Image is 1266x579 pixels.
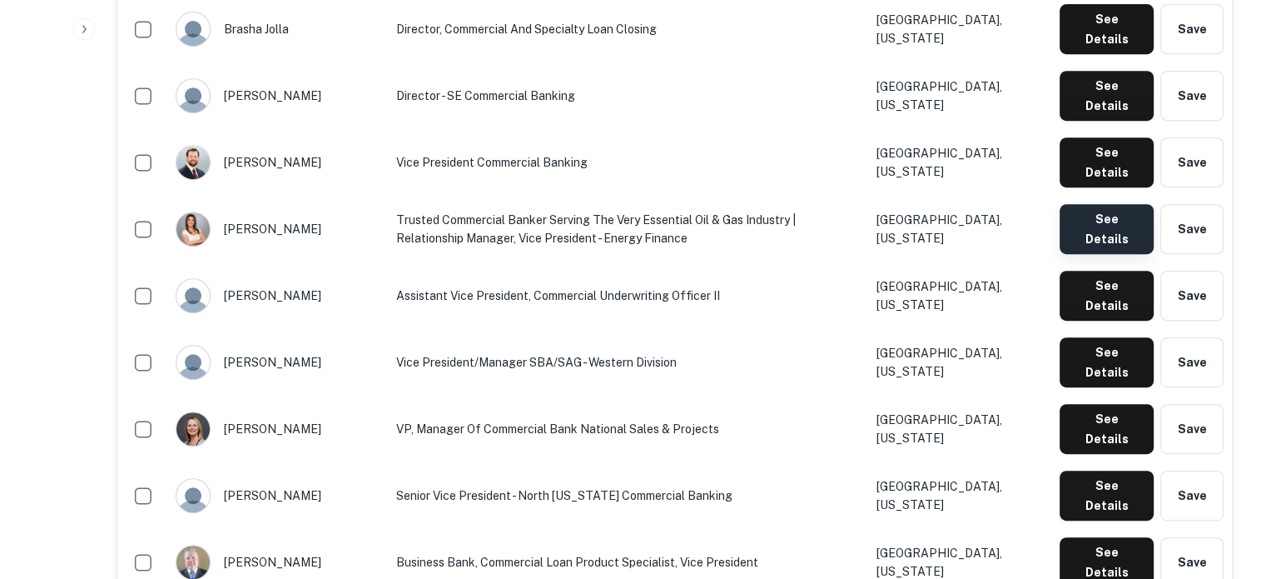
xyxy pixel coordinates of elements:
img: 9c8pery4andzj6ohjkjp54ma2 [176,279,210,312]
button: See Details [1060,271,1154,321]
td: [GEOGRAPHIC_DATA], [US_STATE] [868,396,1051,462]
button: See Details [1060,404,1154,454]
td: [GEOGRAPHIC_DATA], [US_STATE] [868,129,1051,196]
td: [GEOGRAPHIC_DATA], [US_STATE] [868,329,1051,396]
td: Director - SE Commercial Banking [388,62,868,129]
div: [PERSON_NAME] [176,145,380,180]
button: Save [1160,337,1224,387]
button: Save [1160,404,1224,454]
div: [PERSON_NAME] [176,345,380,380]
button: Save [1160,271,1224,321]
button: Save [1160,4,1224,54]
img: 9c8pery4andzj6ohjkjp54ma2 [176,346,210,379]
td: [GEOGRAPHIC_DATA], [US_STATE] [868,462,1051,529]
td: Vice President Commercial Banking [388,129,868,196]
div: [PERSON_NAME] [176,478,380,513]
td: Vice President/Manager SBA/SAG - Western Division [388,329,868,396]
button: Save [1160,204,1224,254]
td: Assistant Vice President, Commercial Underwriting Officer II [388,262,868,329]
iframe: Chat Widget [1183,446,1266,526]
button: See Details [1060,204,1154,254]
button: Save [1160,137,1224,187]
td: Trusted Commercial Banker Serving the Very Essential Oil & Gas Industry | Relationship Manager, V... [388,196,868,262]
div: [PERSON_NAME] [176,78,380,113]
img: 1517573196003 [176,146,210,179]
td: [GEOGRAPHIC_DATA], [US_STATE] [868,262,1051,329]
img: 1552002205467 [176,412,210,446]
button: Save [1160,471,1224,521]
img: 9c8pery4andzj6ohjkjp54ma2 [176,12,210,46]
div: brasha jolla [176,12,380,47]
img: 9c8pery4andzj6ohjkjp54ma2 [176,479,210,512]
td: Senior Vice President - North [US_STATE] Commercial Banking [388,462,868,529]
div: [PERSON_NAME] [176,278,380,313]
img: 1516635893518 [176,546,210,579]
button: See Details [1060,471,1154,521]
td: VP, Manager of Commercial Bank National Sales & Projects [388,396,868,462]
button: See Details [1060,337,1154,387]
div: [PERSON_NAME] [176,412,380,447]
button: Save [1160,71,1224,121]
button: See Details [1060,71,1154,121]
button: See Details [1060,137,1154,187]
td: [GEOGRAPHIC_DATA], [US_STATE] [868,196,1051,262]
td: [GEOGRAPHIC_DATA], [US_STATE] [868,62,1051,129]
button: See Details [1060,4,1154,54]
img: 1752699899578 [176,212,210,246]
img: 9c8pery4andzj6ohjkjp54ma2 [176,79,210,112]
div: [PERSON_NAME] [176,212,380,247]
